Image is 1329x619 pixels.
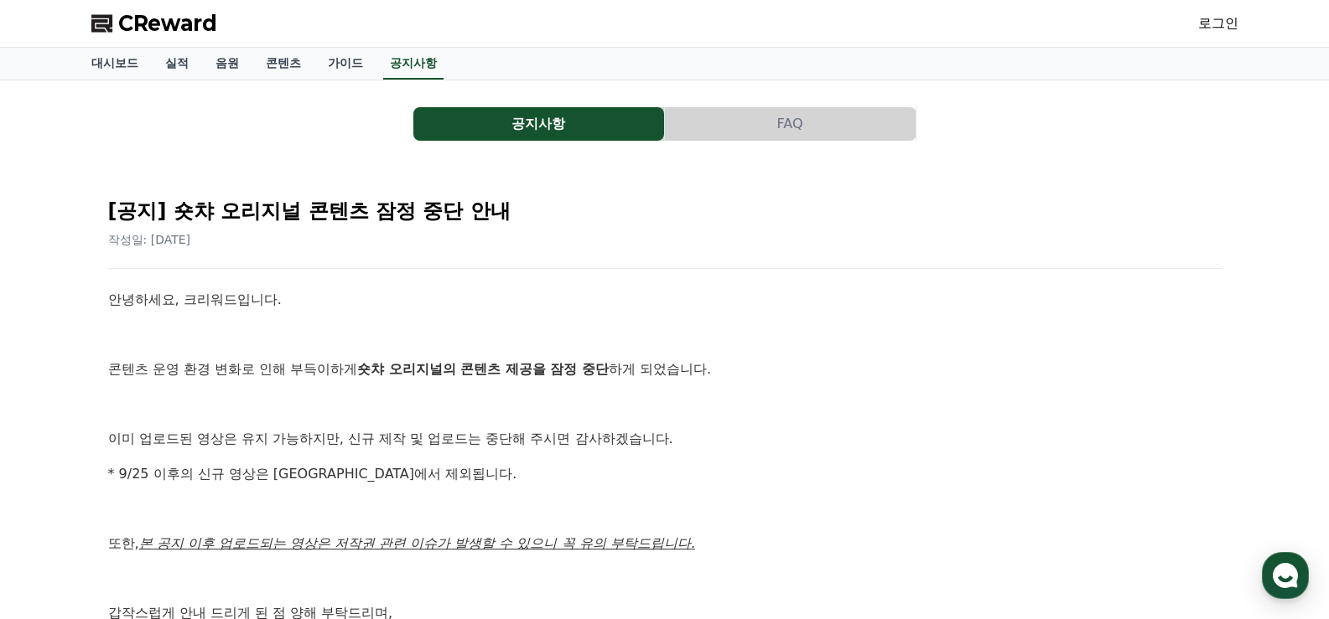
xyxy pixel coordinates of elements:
[216,480,322,522] a: 설정
[108,428,1222,450] p: 이미 업로드된 영상은 유지 가능하지만, 신규 제작 및 업로드는 중단해 주시면 감사하겠습니다.
[108,533,1222,555] p: 또한,
[111,480,216,522] a: 대화
[108,289,1222,311] p: 안녕하세요, 크리워드입니다.
[202,48,252,80] a: 음원
[413,107,665,141] a: 공지사항
[108,463,1222,485] p: * 9/25 이후의 신규 영상은 [GEOGRAPHIC_DATA]에서 제외됩니다.
[357,361,609,377] strong: 숏챠 오리지널의 콘텐츠 제공을 잠정 중단
[383,48,444,80] a: 공지사항
[91,10,217,37] a: CReward
[665,107,916,141] button: FAQ
[108,359,1222,380] p: 콘텐츠 운영 환경 변화로 인해 부득이하게 하게 되었습니다.
[78,48,152,80] a: 대시보드
[1198,13,1238,34] a: 로그인
[5,480,111,522] a: 홈
[413,107,664,141] button: 공지사항
[314,48,376,80] a: 가이드
[53,505,63,518] span: 홈
[152,48,202,80] a: 실적
[108,233,191,246] span: 작성일: [DATE]
[139,535,695,551] u: 본 공지 이후 업로드되는 영상은 저작권 관련 이슈가 발생할 수 있으니 꼭 유의 부탁드립니다.
[259,505,279,518] span: 설정
[118,10,217,37] span: CReward
[252,48,314,80] a: 콘텐츠
[108,198,1222,224] h2: [공지] 숏챠 오리지널 콘텐츠 잠정 중단 안내
[665,107,916,141] a: FAQ
[153,506,174,519] span: 대화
